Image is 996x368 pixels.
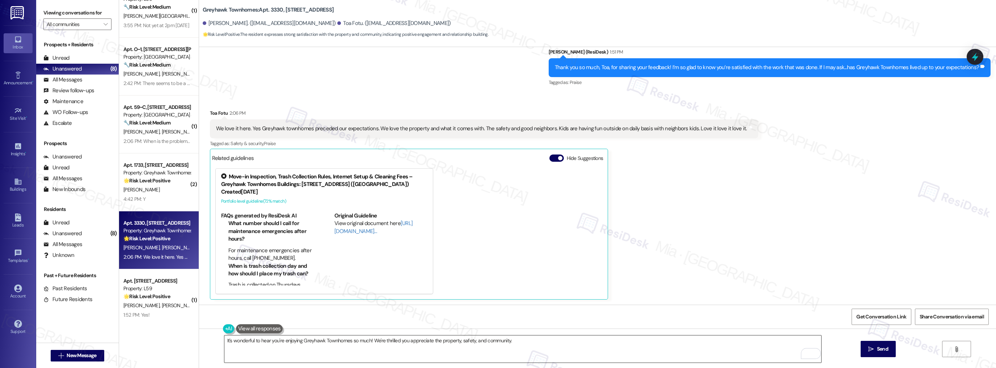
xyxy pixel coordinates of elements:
button: Share Conversation via email [915,309,989,325]
strong: 🌟 Risk Level: Positive [123,293,170,300]
div: Created [DATE] [221,188,427,196]
li: What number should I call for maintenance emergencies after hours? [228,220,314,243]
span: [PERSON_NAME] [161,302,198,309]
label: Hide Suggestions [567,155,603,162]
div: Related guidelines [212,155,254,165]
div: Maintenance [43,98,83,105]
span: [PERSON_NAME] [123,71,162,77]
div: 2:06 PM: When is the problem with the mosquitoes going to be taken care of? Every time I go out I... [123,138,530,144]
span: • [32,79,33,84]
span: [PERSON_NAME] [123,186,160,193]
span: Safety & security , [231,140,263,147]
div: Thank you so much, Toa, for sharing your feedback! I’m so glad to know you’re satisfied with the ... [555,64,979,71]
div: 2:42 PM: There seems to be a specific company that comes by periodically to clean the trash cans.... [123,80,591,86]
div: Apt. [STREET_ADDRESS] [123,277,190,285]
div: Unanswered [43,153,82,161]
div: We love it here. Yes Greyhawk townhomes preceded our expectations. We love the property and what ... [216,125,747,132]
a: Inbox [4,33,33,53]
span: Praise [570,79,582,85]
span: [PERSON_NAME] [161,71,198,77]
div: Escalate [43,119,72,127]
div: All Messages [43,241,82,248]
div: (8) [109,63,119,75]
span: [PERSON_NAME][GEOGRAPHIC_DATA] [123,13,208,19]
div: Tagged as: [210,138,759,149]
a: Templates • [4,247,33,266]
span: Get Conversation Link [856,313,906,321]
div: Property: [GEOGRAPHIC_DATA] and Apartments [123,53,190,61]
div: New Inbounds [43,186,85,193]
span: • [28,257,29,262]
span: [PERSON_NAME] [161,128,198,135]
div: Tagged as: [549,77,991,88]
div: Unknown [43,251,74,259]
label: Viewing conversations for [43,7,111,18]
span: Share Conversation via email [920,313,984,321]
span: : The resident expresses strong satisfaction with the property and community, indicating positive... [203,31,489,38]
div: 1:51 PM [608,48,623,56]
div: Toa Fotu [210,109,759,119]
button: Get Conversation Link [852,309,911,325]
strong: 🌟 Risk Level: Positive [123,177,170,184]
span: [PERSON_NAME] [123,302,162,309]
div: [PERSON_NAME]. ([EMAIL_ADDRESS][DOMAIN_NAME]) [203,20,336,27]
span: [PERSON_NAME] [161,244,198,251]
div: Property: Greyhawk Townhomes [123,169,190,177]
div: Property: L59 [123,285,190,292]
div: 4:42 PM: Y [123,196,145,202]
a: Insights • [4,140,33,160]
div: Move-in Inspection, Trash Collection Rules, Internet Setup & Cleaning Fees – Greyhawk Townhomes B... [221,173,427,189]
div: Apt. 1733, [STREET_ADDRESS] [123,161,190,169]
button: Send [861,341,896,357]
li: When is trash collection day and how should I place my trash can? [228,262,314,278]
div: Unread [43,164,69,172]
b: Greyhawk Townhomes: Apt. 3330, [STREET_ADDRESS] [203,6,334,14]
li: For maintenance emergencies after hours, call [PHONE_NUMBER]. [228,247,314,262]
li: Trash is collected on Thursdays. Place your trash can outside your garage, 3 feet from the buildi... [228,281,314,320]
span: • [26,115,27,120]
div: Apt. O~1, [STREET_ADDRESS][PERSON_NAME] [123,46,190,53]
i:  [868,346,874,352]
div: Unanswered [43,65,82,73]
div: [PERSON_NAME] (ResiDesk) [549,48,991,58]
div: Past Residents [43,285,87,292]
textarea: To enrich screen reader interactions, please activate Accessibility in Grammarly extension settings [224,335,822,363]
b: Original Guideline [334,212,377,219]
strong: 🌟 Risk Level: Positive [203,31,240,37]
div: Future Residents [43,296,92,303]
strong: 🌟 Risk Level: Positive [123,235,170,242]
div: Past + Future Residents [36,272,119,279]
div: All Messages [43,76,82,84]
div: Unread [43,54,69,62]
a: Buildings [4,175,33,195]
b: FAQs generated by ResiDesk AI [221,212,296,219]
div: Apt. 59~C, [STREET_ADDRESS] [123,103,190,111]
div: Unread [43,219,69,227]
a: Support [4,318,33,337]
div: 3:55 PM: Not yet at 2pm [DATE] [123,22,189,29]
div: WO Follow-ups [43,109,88,116]
span: [PERSON_NAME] [123,244,162,251]
div: Prospects + Residents [36,41,119,48]
span: Praise [264,140,276,147]
span: Send [877,345,888,353]
a: Account [4,282,33,302]
div: Property: Greyhawk Townhomes [123,227,190,234]
a: Site Visit • [4,105,33,124]
i:  [954,346,959,352]
div: Residents [36,206,119,213]
div: Portfolio level guideline ( 72 % match) [221,198,427,205]
input: All communities [47,18,100,30]
i:  [104,21,107,27]
div: Apt. 3330, [STREET_ADDRESS] [123,219,190,227]
span: New Message [67,352,96,359]
span: • [25,150,26,155]
span: [PERSON_NAME] [123,128,162,135]
i:  [58,353,64,359]
div: 2:06 PM: We love it here. Yes Greyhawk townhomes preceded our expectations. We love the property ... [123,254,629,260]
button: New Message [51,350,104,361]
img: ResiDesk Logo [10,6,25,20]
div: Review follow-ups [43,87,94,94]
div: Prospects [36,140,119,147]
strong: 🔧 Risk Level: Medium [123,119,170,126]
